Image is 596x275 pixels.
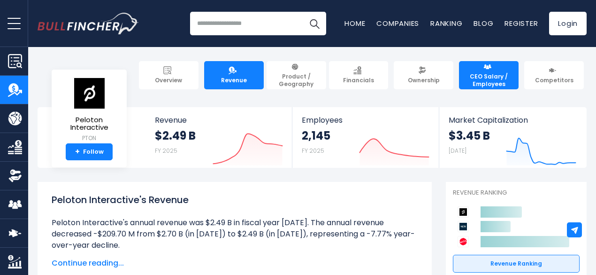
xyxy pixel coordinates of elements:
strong: 2,145 [302,128,330,143]
span: Product / Geography [271,73,322,87]
a: +Follow [66,143,113,160]
a: Login [549,12,587,35]
a: Blog [474,18,493,28]
img: Peloton Interactive competitors logo [458,206,469,218]
img: Ownership [8,169,22,183]
a: Overview [139,61,199,89]
span: Competitors [535,77,573,84]
small: [DATE] [449,147,466,155]
a: CEO Salary / Employees [459,61,519,89]
a: Financials [329,61,389,89]
a: Go to homepage [38,13,138,34]
li: Peloton Interactive's annual revenue was $2.49 B in fiscal year [DATE]. The annual revenue decrea... [52,217,418,251]
img: Mattel competitors logo [458,236,469,247]
a: Home [344,18,365,28]
a: Revenue [204,61,264,89]
small: FY 2025 [302,147,324,155]
span: Employees [302,116,429,125]
span: Financials [343,77,374,84]
strong: + [75,148,80,156]
span: Revenue [155,116,283,125]
a: Peloton Interactive PTON [59,77,120,143]
h1: Peloton Interactive's Revenue [52,193,418,207]
a: Revenue Ranking [453,255,580,273]
span: Revenue [221,77,247,84]
strong: $3.45 B [449,128,490,143]
a: Ownership [394,61,453,89]
button: Search [303,12,326,35]
a: Competitors [524,61,584,89]
img: PTON logo [73,78,106,109]
span: CEO Salary / Employees [463,73,514,87]
a: Market Capitalization $3.45 B [DATE] [439,107,586,168]
small: PTON [59,134,119,142]
a: Revenue $2.49 B FY 2025 [145,107,292,168]
a: Ranking [430,18,462,28]
a: Product / Geography [267,61,326,89]
a: Employees 2,145 FY 2025 [292,107,438,168]
span: Ownership [408,77,440,84]
a: Companies [376,18,419,28]
p: Revenue Ranking [453,189,580,197]
strong: $2.49 B [155,128,196,143]
small: FY 2025 [155,147,177,155]
span: Peloton Interactive [59,116,119,132]
span: Overview [155,77,182,84]
span: Market Capitalization [449,116,576,125]
img: YETI Holdings competitors logo [458,221,469,232]
img: Bullfincher logo [38,13,139,34]
a: Register [504,18,538,28]
span: Continue reading... [52,258,418,269]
